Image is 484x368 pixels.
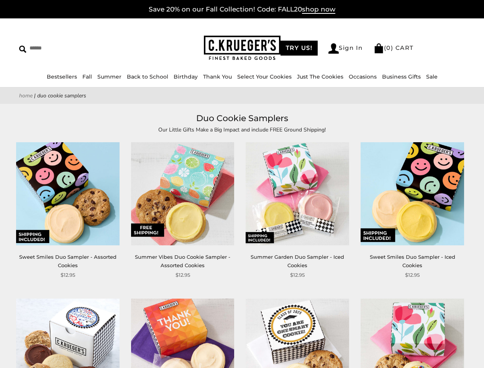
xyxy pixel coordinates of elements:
span: shop now [302,5,335,14]
span: $12.95 [61,271,75,279]
a: Sweet Smiles Duo Sampler - Assorted Cookies [19,254,116,268]
a: Summer Vibes Duo Cookie Sampler - Assorted Cookies [135,254,230,268]
p: Our Little Gifts Make a Big Impact and include FREE Ground Shipping! [66,125,418,134]
a: Sweet Smiles Duo Sampler - Iced Cookies [370,254,455,268]
a: Fall [82,73,92,80]
img: Search [19,46,26,53]
span: 0 [386,44,391,51]
input: Search [19,42,121,54]
a: Birthday [174,73,198,80]
span: $12.95 [176,271,190,279]
span: $12.95 [405,271,420,279]
a: Business Gifts [382,73,421,80]
span: | [34,92,36,99]
a: Sale [426,73,438,80]
span: Duo Cookie Samplers [37,92,86,99]
a: Back to School [127,73,168,80]
a: Occasions [349,73,377,80]
img: Sweet Smiles Duo Sampler - Assorted Cookies [16,142,120,246]
a: Thank You [203,73,232,80]
img: Account [328,43,339,54]
img: Summer Vibes Duo Cookie Sampler - Assorted Cookies [131,142,235,246]
img: C.KRUEGER'S [204,36,281,61]
span: $12.95 [290,271,305,279]
a: Bestsellers [47,73,77,80]
img: Summer Garden Duo Sampler - Iced Cookies [246,142,349,246]
a: (0) CART [374,44,414,51]
a: Select Your Cookies [237,73,292,80]
a: Just The Cookies [297,73,343,80]
a: Summer Garden Duo Sampler - Iced Cookies [251,254,344,268]
a: Home [19,92,33,99]
h1: Duo Cookie Samplers [31,112,453,125]
a: TRY US! [281,41,318,56]
a: Summer [97,73,121,80]
img: Bag [374,43,384,53]
img: Sweet Smiles Duo Sampler - Iced Cookies [361,142,464,246]
a: Save 20% on our Fall Collection! Code: FALL20shop now [149,5,335,14]
nav: breadcrumbs [19,91,465,100]
a: Sign In [328,43,363,54]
